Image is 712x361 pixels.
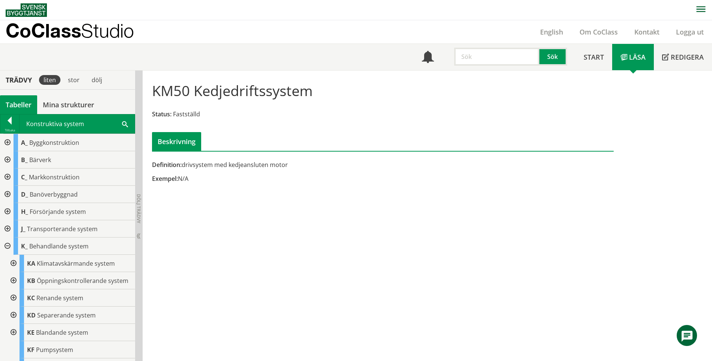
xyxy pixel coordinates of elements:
a: Logga ut [668,27,712,36]
span: Bärverk [29,156,51,164]
span: Pumpsystem [36,346,73,354]
span: Fastställd [173,110,200,118]
div: drivsystem med kedjeansluten motor [152,161,456,169]
span: KC [27,294,35,302]
span: Sök i tabellen [122,120,128,128]
span: Byggkonstruktion [29,138,79,147]
span: K_ [21,242,28,250]
p: CoClass [6,26,134,35]
a: Mina strukturer [37,95,100,114]
span: KE [27,328,35,337]
div: liten [39,75,60,85]
a: English [532,27,571,36]
span: C_ [21,173,27,181]
div: Tillbaka [0,127,19,133]
span: Markkonstruktion [29,173,80,181]
span: KD [27,311,36,319]
span: Definition: [152,161,182,169]
a: Start [575,44,612,70]
div: dölj [87,75,107,85]
span: Status: [152,110,172,118]
a: Kontakt [626,27,668,36]
span: KA [27,259,35,268]
span: J_ [21,225,26,233]
span: Notifikationer [422,52,434,64]
span: Banöverbyggnad [30,190,78,199]
a: Läsa [612,44,654,70]
div: Beskrivning [152,132,201,151]
div: Konstruktiva system [20,114,135,133]
span: Redigera [671,53,704,62]
span: Exempel: [152,174,178,183]
span: Renande system [36,294,83,302]
span: Läsa [629,53,646,62]
span: KB [27,277,35,285]
span: Dölj trädvy [135,194,142,223]
a: Redigera [654,44,712,70]
input: Sök [454,48,539,66]
span: Behandlande system [29,242,89,250]
span: A_ [21,138,28,147]
a: CoClassStudio [6,20,150,44]
span: Start [584,53,604,62]
span: Separerande system [37,311,96,319]
button: Sök [539,48,567,66]
span: D_ [21,190,28,199]
span: KF [27,346,35,354]
span: Klimatavskärmande system [37,259,115,268]
div: stor [63,75,84,85]
div: N/A [152,174,456,183]
span: B_ [21,156,28,164]
span: H_ [21,208,28,216]
img: Svensk Byggtjänst [6,3,47,17]
h1: KM50 Kedjedriftssystem [152,82,313,99]
span: Öppningskontrollerande system [37,277,128,285]
span: Transporterande system [27,225,98,233]
div: Trädvy [2,76,36,84]
span: Blandande system [36,328,88,337]
a: Om CoClass [571,27,626,36]
span: Försörjande system [30,208,86,216]
span: Studio [81,20,134,42]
